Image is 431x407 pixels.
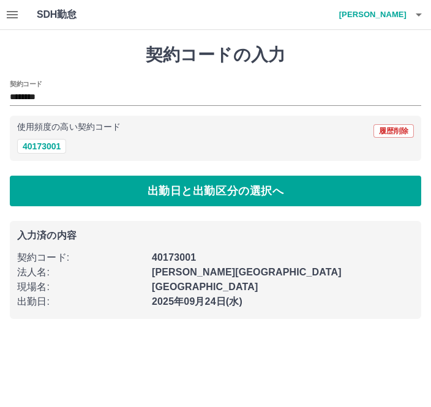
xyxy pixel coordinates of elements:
h2: 契約コード [10,79,42,89]
button: 履歴削除 [373,124,414,138]
p: 入力済の内容 [17,231,414,241]
b: 40173001 [152,252,196,263]
p: 使用頻度の高い契約コード [17,123,121,132]
b: [GEOGRAPHIC_DATA] [152,282,258,292]
p: 出勤日 : [17,294,144,309]
h1: 契約コードの入力 [10,45,421,65]
b: [PERSON_NAME][GEOGRAPHIC_DATA] [152,267,342,277]
b: 2025年09月24日(水) [152,296,242,307]
button: 出勤日と出勤区分の選択へ [10,176,421,206]
p: 契約コード : [17,250,144,265]
p: 法人名 : [17,265,144,280]
p: 現場名 : [17,280,144,294]
button: 40173001 [17,139,66,154]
